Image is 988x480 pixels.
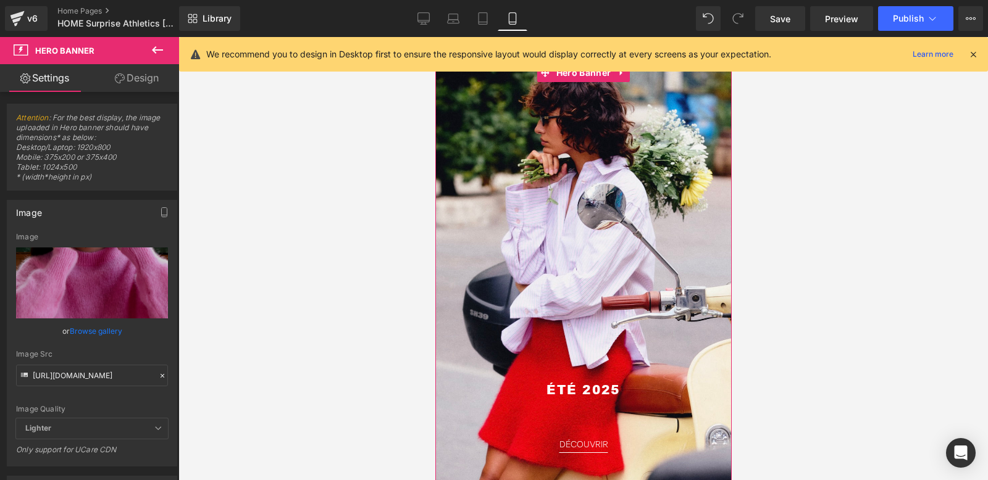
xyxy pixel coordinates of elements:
a: Tablet [468,6,498,31]
span: Save [770,12,790,25]
div: Image Src [16,350,168,358]
p: We recommend you to design in Desktop first to ensure the responsive layout would display correct... [206,48,771,61]
input: Link [16,365,168,386]
div: v6 [25,10,40,27]
a: v6 [5,6,48,31]
div: Image Quality [16,405,168,413]
a: Ouvrir le panier [276,9,285,19]
a: Home Pages [57,6,199,16]
a: Mobile [498,6,527,31]
button: Ouvrir la navigation [12,11,22,18]
b: Lighter [25,423,51,432]
img: Surprise-paris [117,1,179,25]
a: Expand / Collapse [178,27,195,45]
button: More [958,6,983,31]
button: Redo [726,6,750,31]
div: Open Intercom Messenger [946,438,976,468]
a: Desktop [409,6,438,31]
span: Hero Banner [35,46,94,56]
div: or [16,325,168,337]
span: Hero Banner [118,27,178,45]
a: Preview [810,6,873,31]
a: DÉCOUVRIR [124,403,173,413]
span: Publish [893,14,924,23]
a: Recherche [33,10,42,19]
span: HOME Surprise Athletics [DATE] [57,19,176,28]
span: Preview [825,12,858,25]
button: Undo [696,6,721,31]
div: Only support for UCare CDN [16,445,168,463]
span: : For the best display, the image uploaded in Hero banner should have dimensions* as below: Deskt... [16,113,168,190]
a: Design [92,64,182,92]
a: Attention [16,113,49,122]
a: Learn more [908,47,958,62]
div: Image [16,201,42,218]
a: New Library [179,6,240,31]
button: Publish [878,6,953,31]
a: Laptop [438,6,468,31]
a: Browse gallery [70,320,122,342]
span: Library [203,13,232,24]
div: Image [16,233,168,241]
span: ÉTÉ 2025 [111,344,185,361]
